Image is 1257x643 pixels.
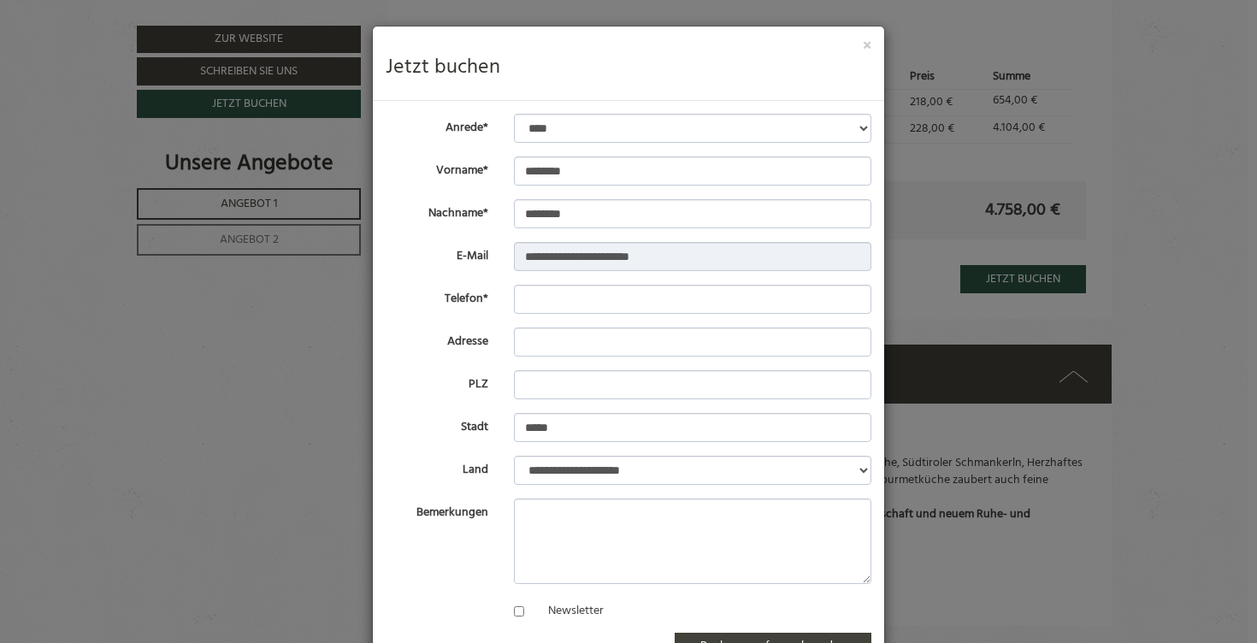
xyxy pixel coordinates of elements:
[373,156,501,180] label: Vorname*
[239,96,661,193] div: [PERSON_NAME], danke für Angebot, wie Sie sicher wissen, wir hatten unseren letzten Urlaub eine P...
[373,114,501,137] label: Anrede*
[373,370,501,393] label: PLZ
[531,603,604,620] label: Newsletter
[863,38,871,56] button: ×
[386,56,871,79] h3: Jetzt buchen
[13,198,434,312] div: Ja sehr gerne, habe Ihnen soeben das Angebot für eine Panoramasuite mit eigenem Zimmer für den So...
[581,452,674,481] button: Senden
[373,242,501,265] label: E-Mail
[248,180,648,190] small: 07:56
[26,298,426,309] small: 11:11
[373,413,501,436] label: Stadt
[26,201,426,213] div: Berghotel Ratschings
[26,49,234,61] div: Berghotel Ratschings
[248,99,648,111] div: Sie
[310,13,364,39] div: [DATE]
[373,285,501,308] label: Telefon*
[373,327,501,351] label: Adresse
[13,45,243,91] div: Guten Tag, wie können wir Ihnen helfen?
[373,498,501,522] label: Bemerkungen
[26,78,234,88] small: 07:55
[373,199,501,222] label: Nachname*
[373,456,501,479] label: Land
